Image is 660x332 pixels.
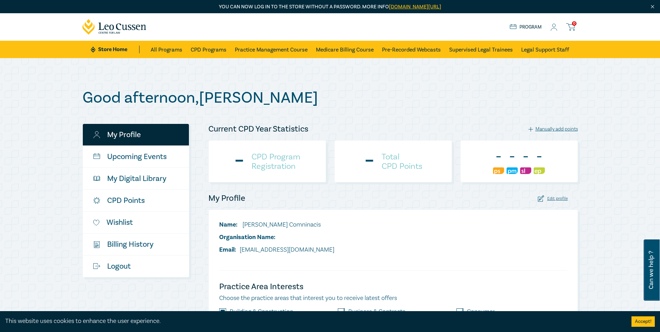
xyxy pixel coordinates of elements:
[507,148,518,166] div: -
[83,124,189,145] a: My Profile
[534,148,545,166] div: -
[5,317,621,326] div: This website uses cookies to enhance the user experience.
[389,3,441,10] a: [DOMAIN_NAME][URL]
[83,190,189,211] a: CPD Points
[316,41,374,58] a: Medicare Billing Course
[449,41,513,58] a: Supervised Legal Trainees
[493,167,504,174] img: Professional Skills
[208,124,308,135] h4: Current CPD Year Statistics
[151,41,182,58] a: All Programs
[648,244,654,297] span: Can we help ?
[82,3,578,11] p: You can now log in to the store without a password. More info
[510,23,542,31] a: Program
[528,126,578,132] div: Manually add points
[191,41,226,58] a: CPD Programs
[83,255,189,277] a: Logout
[235,41,308,58] a: Practice Management Course
[382,41,441,58] a: Pre-Recorded Webcasts
[83,146,189,167] a: Upcoming Events
[572,21,576,26] span: 0
[650,4,655,10] img: Close
[234,152,245,171] div: -
[219,220,334,229] li: [PERSON_NAME] Comninacis
[382,152,422,171] h4: Total CPD Points
[219,246,236,254] span: Email:
[83,234,189,255] a: $Billing History
[230,308,293,315] label: Building & Construction
[493,148,504,166] div: -
[252,152,300,171] h4: CPD Program Registration
[631,316,655,327] button: Accept cookies
[83,212,189,233] a: Wishlist
[507,167,518,174] img: Practice Management & Business Skills
[538,195,568,202] div: Edit profile
[219,294,567,303] p: Choose the practice areas that interest you to receive latest offers
[348,308,405,315] label: Business & Contracts
[521,41,569,58] a: Legal Support Staff
[364,152,375,171] div: -
[219,233,276,241] span: Organisation Name:
[208,193,245,204] h4: My Profile
[219,281,567,292] h4: Practice Area Interests
[219,245,334,254] li: [EMAIL_ADDRESS][DOMAIN_NAME]
[95,242,96,245] tspan: $
[467,308,495,315] label: Consumer
[83,168,189,189] a: My Digital Library
[520,148,531,166] div: -
[91,46,139,53] a: Store Home
[534,167,545,174] img: Ethics & Professional Responsibility
[219,221,238,229] span: Name:
[520,167,531,174] img: Substantive Law
[82,89,578,107] h1: Good afternoon , [PERSON_NAME]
